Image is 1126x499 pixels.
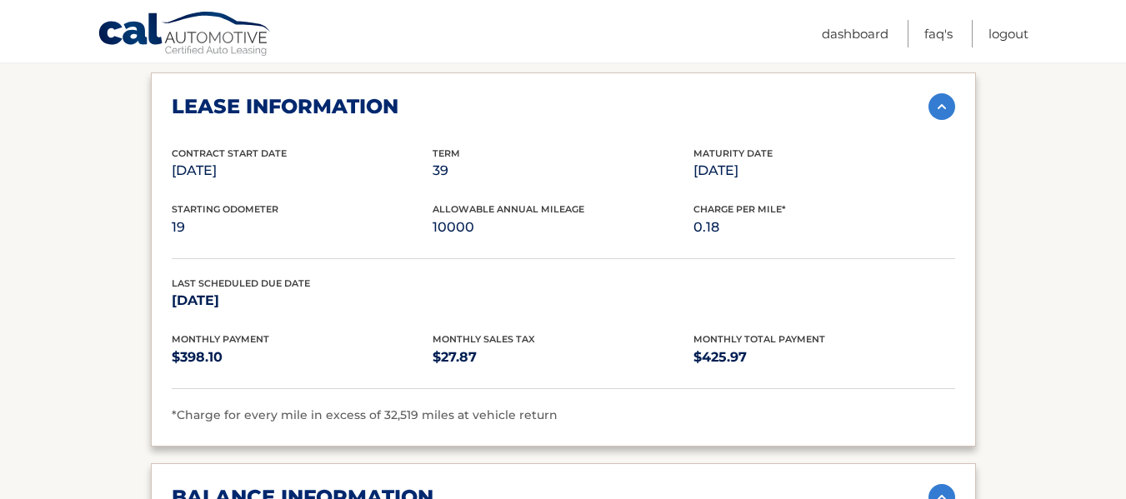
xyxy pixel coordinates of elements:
a: FAQ's [924,20,953,47]
p: 10000 [433,216,693,239]
span: Last Scheduled Due Date [172,277,310,289]
p: [DATE] [172,289,433,312]
span: Charge Per Mile* [693,203,786,215]
p: $27.87 [433,346,693,369]
p: [DATE] [172,159,433,182]
h2: lease information [172,94,398,119]
p: [DATE] [693,159,954,182]
span: Monthly Payment [172,333,269,345]
p: $398.10 [172,346,433,369]
a: Dashboard [822,20,888,47]
p: 0.18 [693,216,954,239]
span: *Charge for every mile in excess of 32,519 miles at vehicle return [172,407,558,422]
span: Monthly Sales Tax [433,333,535,345]
p: 19 [172,216,433,239]
p: $425.97 [693,346,954,369]
span: Maturity Date [693,147,773,159]
span: Monthly Total Payment [693,333,825,345]
span: Starting Odometer [172,203,278,215]
a: Logout [988,20,1028,47]
a: Cal Automotive [98,11,273,59]
span: Allowable Annual Mileage [433,203,584,215]
span: Term [433,147,460,159]
img: accordion-active.svg [928,93,955,120]
p: 39 [433,159,693,182]
span: Contract Start Date [172,147,287,159]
